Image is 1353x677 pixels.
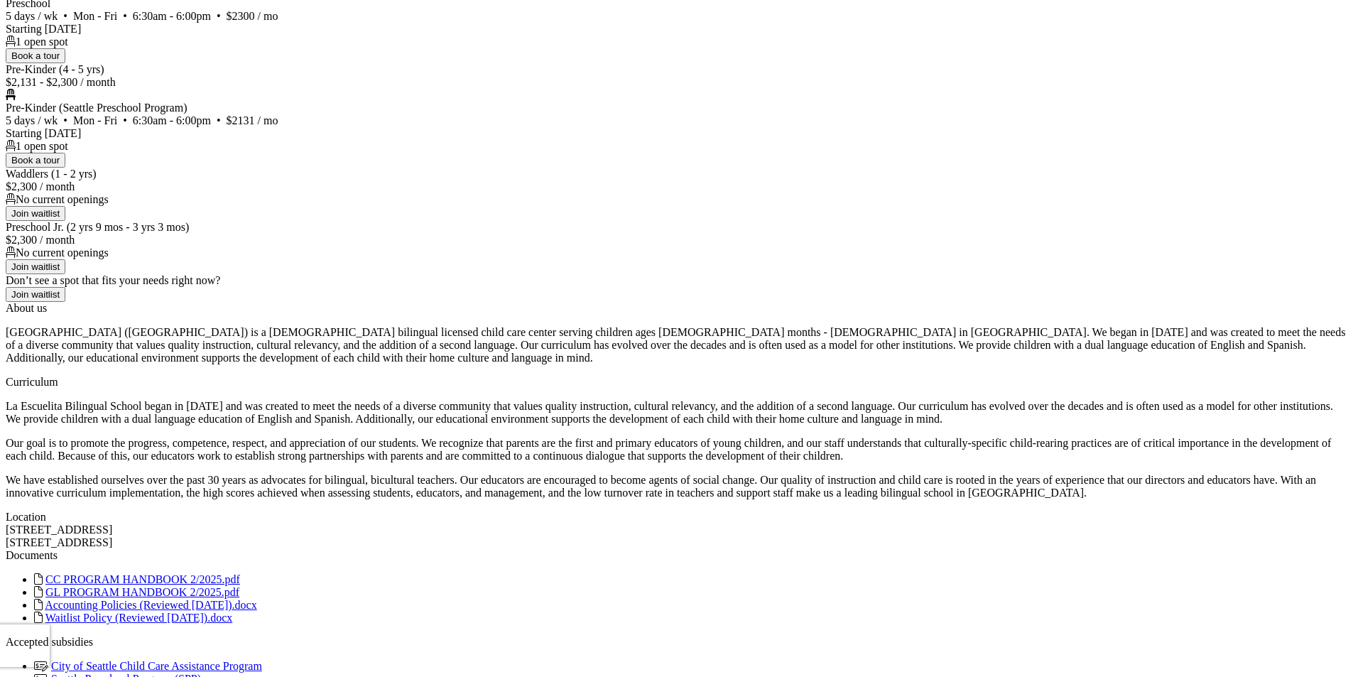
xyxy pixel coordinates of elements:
[6,326,1347,364] p: [GEOGRAPHIC_DATA] ([GEOGRAPHIC_DATA]) is a [DEMOGRAPHIC_DATA] bilingual licensed child care cente...
[6,376,1347,389] div: Curriculum
[6,259,65,274] button: Join waitlist
[6,437,1347,462] p: Our goal is to promote the progress, competence, respect, and appreciation of our students. We re...
[6,48,65,63] button: Book a tour
[6,549,1347,562] div: Documents
[11,261,60,272] span: Join waitlist
[6,636,1347,649] div: Accepted subsidies
[6,302,1347,315] div: About us
[11,208,60,219] span: Join waitlist
[6,287,65,302] button: Join waitlist
[6,193,1347,206] div: No current openings
[6,23,1347,36] div: Starting [DATE]
[6,206,65,221] button: Join waitlist
[6,36,1347,48] div: 1 open spot
[11,289,60,300] span: Join waitlist
[6,474,1347,499] p: We have established ourselves over the past 30 years as advocates for bilingual, bicultural teach...
[6,234,1347,247] div: $2,300 / month
[6,524,1347,549] div: [STREET_ADDRESS]
[6,127,1347,140] div: Starting [DATE]
[6,102,1347,114] div: Pre-Kinder (Seattle Preschool Program)
[6,168,1347,180] div: Waddlers (1 - 2 yrs)
[51,660,262,672] a: City of Seattle Child Care Assistance Program
[6,274,1347,287] div: Don’t see a spot that fits your needs right now?
[45,612,233,624] a: Waitlist Policy (Reviewed [DATE]).docx
[6,247,1347,259] div: No current openings
[6,180,1347,193] div: $2,300 / month
[45,599,257,611] a: Accounting Policies (Reviewed [DATE]).docx
[6,511,1347,524] div: Location
[6,140,1347,153] div: 1 open spot
[6,536,1347,549] div: [STREET_ADDRESS]
[6,153,65,168] button: Book a tour
[6,102,1347,140] span: 5 days / wk • Mon - Fri • 6:30am - 6:00pm • $2131 / mo
[11,50,60,61] span: Book a tour
[45,586,239,598] a: GL PROGRAM HANDBOOK 2/2025.pdf
[6,221,1347,234] div: Preschool Jr. (2 yrs 9 mos - 3 yrs 3 mos)
[45,573,240,585] a: CC PROGRAM HANDBOOK 2/2025.pdf
[6,400,1347,426] p: La Escuelita Bilingual School began in [DATE] and was created to meet the needs of a diverse comm...
[6,76,1347,89] div: $2,131 - $2,300 / month
[11,155,60,166] span: Book a tour
[6,63,1347,76] div: Pre-Kinder (4 - 5 yrs)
